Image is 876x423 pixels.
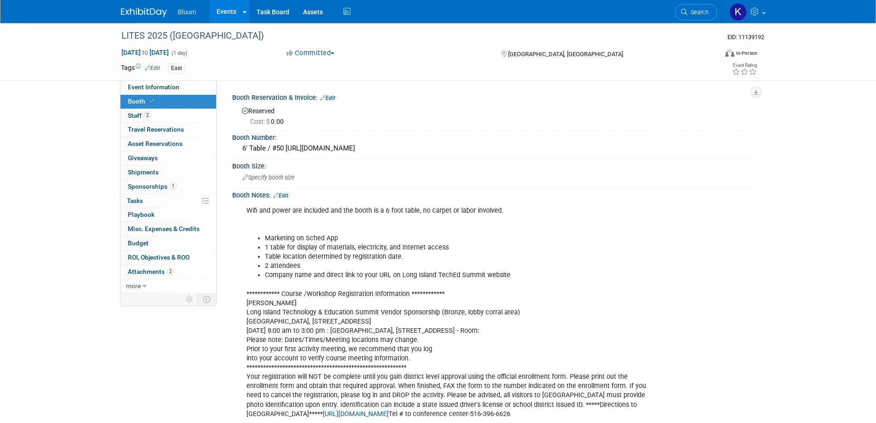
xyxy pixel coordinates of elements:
a: [URL][DOMAIN_NAME] [323,410,389,418]
img: Kellie Noller [729,3,747,21]
span: Tasks [127,197,143,204]
div: East [168,64,185,73]
a: Misc. Expenses & Credits [120,222,216,236]
div: Booth Notes: [232,188,756,200]
span: Playbook [128,211,155,218]
span: Staff [128,112,151,119]
span: Cost: $ [250,118,271,125]
td: Toggle Event Tabs [197,293,216,305]
a: Playbook [120,208,216,222]
div: Booth Size: [232,159,756,171]
span: ROI, Objectives & ROO [128,254,189,261]
a: Shipments [120,166,216,180]
a: Tasks [120,194,216,208]
span: [DATE] [DATE] [121,48,169,57]
span: 2 [144,112,151,119]
li: 2 attendees [265,261,649,271]
button: Committed [283,48,338,58]
div: Booth Reservation & Invoice: [232,91,756,103]
span: Giveaways [128,154,158,162]
span: 0.00 [250,118,287,125]
a: Giveaways [120,151,216,165]
div: In-Person [736,50,757,57]
a: Attachments2 [120,265,216,279]
span: more [126,282,141,290]
span: [GEOGRAPHIC_DATA], [GEOGRAPHIC_DATA] [508,51,623,58]
a: Sponsorships1 [120,180,216,194]
img: Format-Inperson.png [725,49,734,57]
div: Event Format [663,48,758,62]
span: 2 [167,268,174,275]
span: Travel Reservations [128,126,184,133]
div: Booth Number: [232,131,756,142]
span: Specify booth size [242,174,295,181]
a: Event Information [120,81,216,94]
img: ExhibitDay [121,8,167,17]
a: ROI, Objectives & ROO [120,251,216,265]
a: Edit [273,192,288,199]
div: Reserved [239,104,749,126]
div: Event Rating [732,63,757,68]
span: 1 [170,183,177,190]
li: Company name and direct link to your URL on Long Island TechEd Summit website [265,271,649,280]
a: Search [675,4,717,20]
a: Edit [320,95,335,101]
a: Travel Reservations [120,123,216,137]
div: LITES 2025 ([GEOGRAPHIC_DATA]) [118,28,704,44]
span: Search [687,9,709,16]
span: Event ID: 11139192 [727,34,764,41]
div: 6' Table / #50 [URL][DOMAIN_NAME] [239,141,749,156]
td: Tags [121,63,160,74]
span: Booth [128,98,156,105]
i: Booth reservation complete [149,99,154,104]
span: Budget [128,239,149,247]
span: Shipments [128,168,159,176]
li: Marketing on Sched App [265,234,649,243]
span: Misc. Expenses & Credits [128,225,200,232]
a: Asset Reservations [120,137,216,151]
span: Event Information [128,83,179,91]
a: Booth [120,95,216,109]
span: Bluum [178,8,196,16]
span: Sponsorships [128,183,177,190]
span: Attachments [128,268,174,275]
a: more [120,279,216,293]
li: 1 table for display of materials, electricity, and Internet access [265,243,649,252]
span: to [141,49,149,56]
li: Table location determined by registration date. [265,252,649,261]
span: Asset Reservations [128,140,183,147]
a: Staff2 [120,109,216,123]
span: (1 day) [171,50,187,56]
a: Budget [120,237,216,250]
a: Edit [145,65,160,71]
td: Personalize Event Tab Strip [182,293,198,305]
